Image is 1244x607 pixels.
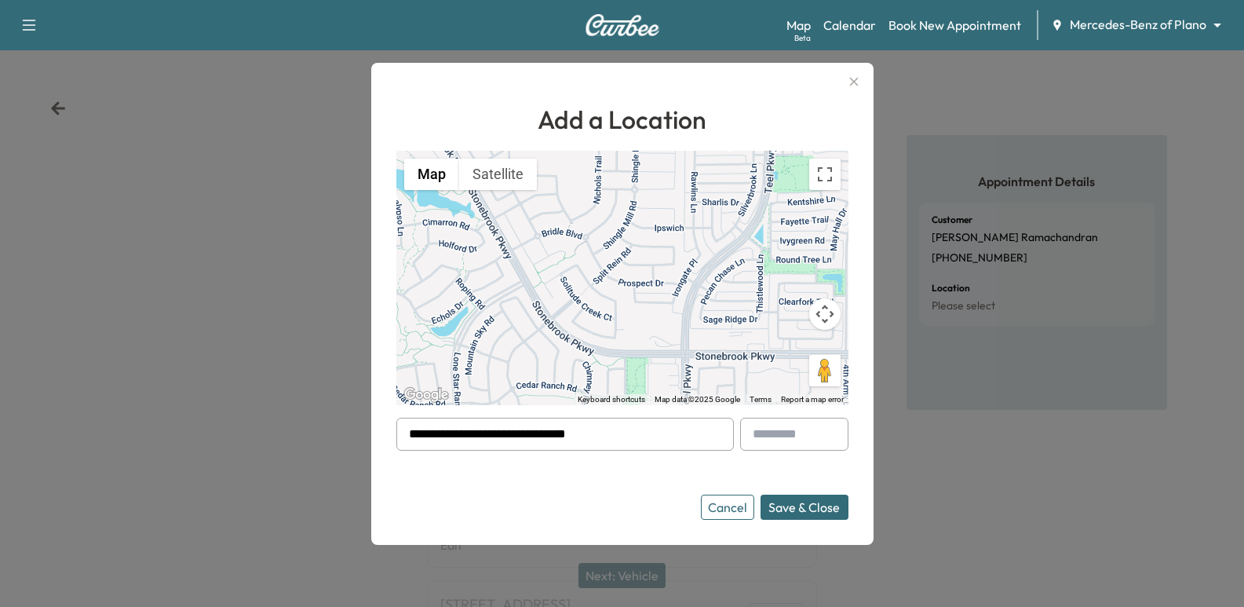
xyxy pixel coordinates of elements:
[1070,16,1206,34] span: Mercedes-Benz of Plano
[400,385,452,405] a: Open this area in Google Maps (opens a new window)
[888,16,1021,35] a: Book New Appointment
[400,385,452,405] img: Google
[786,16,811,35] a: MapBeta
[459,159,537,190] button: Show satellite imagery
[655,395,740,404] span: Map data ©2025 Google
[750,395,772,404] a: Terms (opens in new tab)
[781,395,844,404] a: Report a map error
[823,16,876,35] a: Calendar
[809,159,841,190] button: Toggle fullscreen view
[585,14,660,36] img: Curbee Logo
[794,32,811,44] div: Beta
[578,394,645,405] button: Keyboard shortcuts
[404,159,459,190] button: Show street map
[809,355,841,386] button: Drag Pegman onto the map to open Street View
[761,495,848,520] button: Save & Close
[396,101,848,138] h1: Add a Location
[809,298,841,330] button: Map camera controls
[701,495,754,520] button: Cancel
